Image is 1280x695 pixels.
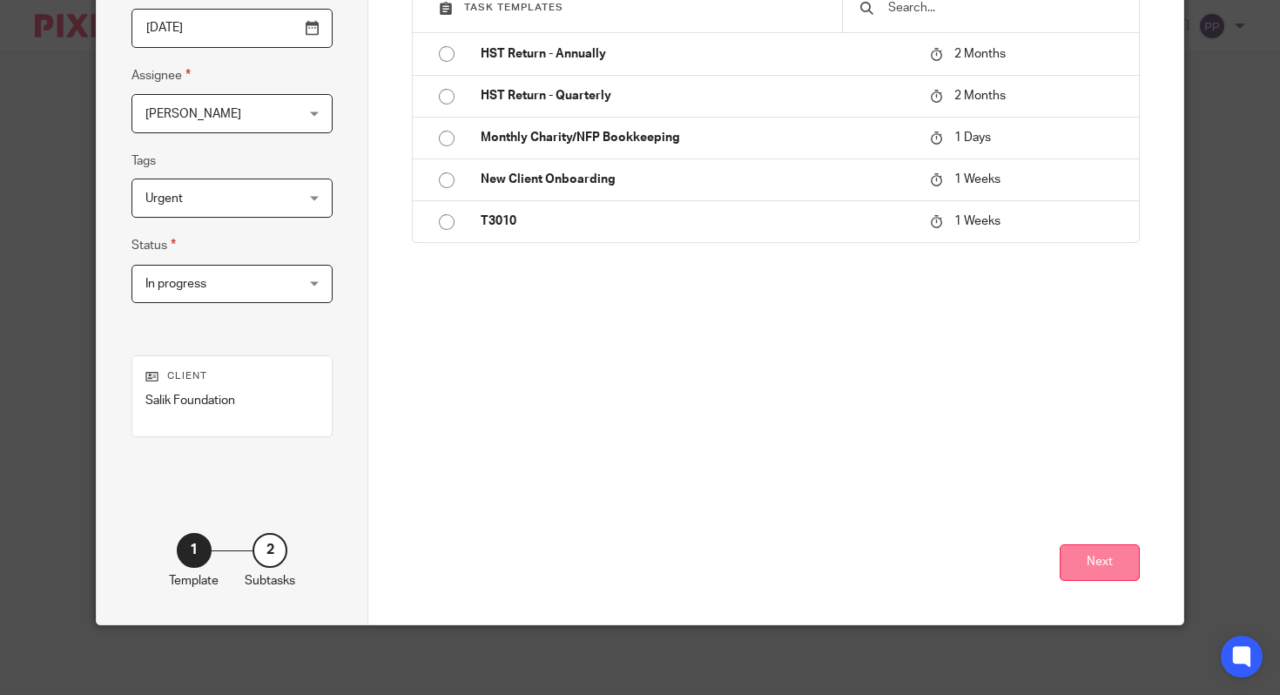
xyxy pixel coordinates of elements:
[177,533,212,568] div: 1
[481,45,913,63] p: HST Return - Annually
[131,65,191,85] label: Assignee
[145,108,241,120] span: [PERSON_NAME]
[954,173,1000,186] span: 1 Weeks
[253,533,287,568] div: 2
[145,278,206,290] span: In progress
[481,171,913,188] p: New Client Onboarding
[954,90,1006,102] span: 2 Months
[169,572,219,590] p: Template
[481,87,913,105] p: HST Return - Quarterly
[954,216,1000,228] span: 1 Weeks
[145,392,319,409] p: Salik Foundation
[954,48,1006,60] span: 2 Months
[481,213,913,230] p: T3010
[245,572,295,590] p: Subtasks
[464,3,563,12] span: Task templates
[131,9,333,48] input: Use the arrow keys to pick a date
[131,235,176,255] label: Status
[954,132,991,144] span: 1 Days
[1060,544,1140,582] button: Next
[481,129,913,146] p: Monthly Charity/NFP Bookkeeping
[131,152,156,170] label: Tags
[145,369,319,383] p: Client
[145,192,183,205] span: Urgent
